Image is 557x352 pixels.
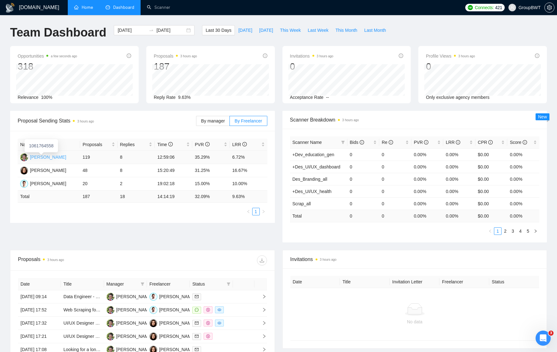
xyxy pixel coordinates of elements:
[247,210,250,213] span: left
[155,177,192,190] td: 19:02:18
[107,319,114,327] img: AS
[507,148,539,161] td: 0.00%
[293,177,328,182] a: Des_Branding_all
[517,228,524,235] a: 4
[257,255,267,265] button: download
[293,201,311,206] a: Scrap_all
[116,306,153,313] div: [PERSON_NAME]
[379,210,411,222] td: 0
[18,139,80,151] th: Name
[118,164,155,177] td: 8
[411,210,444,222] td: 0.00 %
[443,148,475,161] td: 0.00%
[308,27,328,34] span: Last Week
[155,164,192,177] td: 15:20:49
[202,25,235,35] button: Last 30 Days
[290,255,539,263] span: Invitations
[232,142,247,147] span: LRR
[104,278,147,290] th: Manager
[80,164,118,177] td: 48
[218,321,221,325] span: eye
[74,5,93,10] a: homeHome
[347,148,380,161] td: 0
[295,318,534,325] div: No data
[494,228,501,235] a: 1
[63,321,161,326] a: UI/UX Designer Needed for Food Delivery Service
[206,27,231,34] span: Last 30 Days
[107,307,153,312] a: AS[PERSON_NAME]
[61,317,104,330] td: UI/UX Designer Needed for Food Delivery Service
[544,3,554,13] button: setting
[30,167,66,174] div: [PERSON_NAME]
[532,227,539,235] li: Next Page
[256,25,276,35] button: [DATE]
[20,153,28,161] img: SK
[347,161,380,173] td: 0
[252,208,259,215] a: 1
[494,227,502,235] li: 1
[443,161,475,173] td: 0.00%
[290,276,340,288] th: Date
[257,334,266,338] span: right
[201,118,225,123] span: By manager
[80,190,118,203] td: 187
[227,282,230,286] span: filter
[120,141,148,148] span: Replies
[106,5,110,9] span: dashboard
[262,210,265,213] span: right
[439,276,489,288] th: Freelancer
[83,141,110,148] span: Proposals
[116,333,153,340] div: [PERSON_NAME]
[18,304,61,317] td: [DATE] 17:52
[18,117,196,125] span: Proposal Sending Stats
[113,5,134,10] span: Dashboard
[350,140,364,145] span: Bids
[475,4,494,11] span: Connects:
[544,5,554,10] a: setting
[502,227,509,235] li: 2
[63,294,154,299] a: Data Engineer - Lead Data Extraction Pipeline
[257,294,266,299] span: right
[538,114,547,119] span: New
[30,154,66,161] div: [PERSON_NAME]
[475,148,508,161] td: $0.00
[155,151,192,164] td: 12:59:06
[364,27,386,34] span: Last Month
[80,139,118,151] th: Proposals
[347,173,380,185] td: 0
[61,330,104,343] td: UI/UX Designer Needed for Mobile App Visualization
[20,181,66,186] a: DN[PERSON_NAME]
[424,140,428,145] span: info-circle
[154,52,197,60] span: Proposals
[379,173,411,185] td: 0
[118,151,155,164] td: 8
[390,276,439,288] th: Invitation Letter
[260,208,267,215] button: right
[411,161,444,173] td: 0.00%
[192,190,230,203] td: 32.09 %
[347,197,380,210] td: 0
[545,5,554,10] span: setting
[80,177,118,190] td: 20
[259,27,273,34] span: [DATE]
[168,142,173,146] span: info-circle
[317,54,334,58] time: 3 hours ago
[127,54,131,58] span: info-circle
[141,282,144,286] span: filter
[507,185,539,197] td: 0.00%
[159,293,195,300] div: [PERSON_NAME]
[61,278,104,290] th: Title
[63,334,166,339] a: UI/UX Designer Needed for Mobile App Visualization
[18,95,38,100] span: Relevance
[80,151,118,164] td: 119
[257,308,266,312] span: right
[147,5,170,10] a: searchScanner
[341,140,345,144] span: filter
[245,208,252,215] button: left
[195,308,199,312] span: message
[443,197,475,210] td: 0.00%
[290,95,324,100] span: Acceptance Rate
[18,278,61,290] th: Date
[195,334,199,338] span: mail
